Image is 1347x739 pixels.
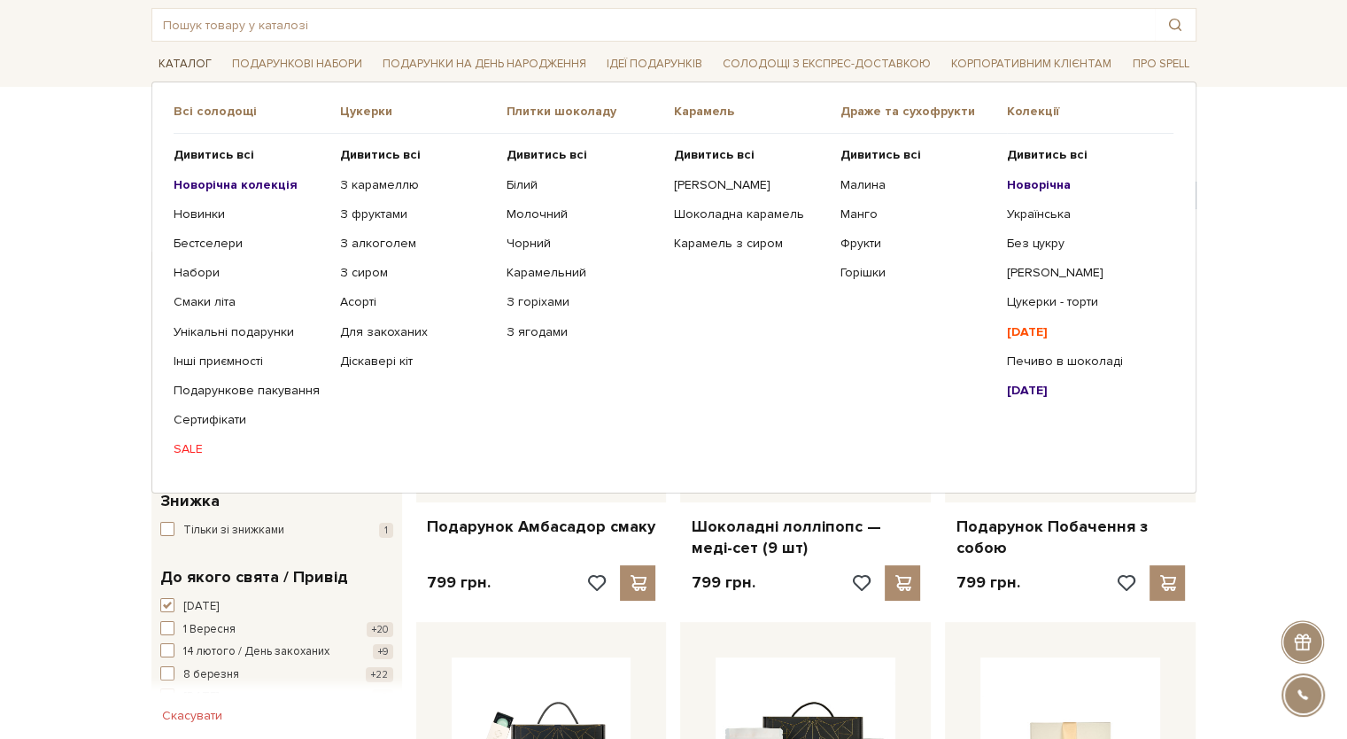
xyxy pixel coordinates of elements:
a: Дивитись всі [174,147,327,163]
a: [DATE] [1007,383,1160,399]
span: Плитки шоколаду [507,104,673,120]
a: Унікальні подарунки [174,324,327,340]
a: Подарункові набори [225,51,369,78]
input: Пошук товару у каталозі [152,9,1155,41]
a: Діскавері кіт [340,354,493,369]
a: З карамеллю [340,177,493,193]
b: Новорічна колекція [174,177,298,192]
span: Тільки зі знижками [183,522,284,540]
span: Всі солодощі [174,104,340,120]
a: З ягодами [507,324,660,340]
button: [DATE] [160,598,393,616]
a: Подарунок Побачення з собою [956,517,1185,558]
a: Печиво в шоколаді [1007,354,1160,369]
a: Горішки [840,265,994,281]
a: Білий [507,177,660,193]
a: Дивитись всі [840,147,994,163]
span: +22 [366,667,393,682]
button: 14 лютого / День закоханих +9 [160,643,393,661]
span: До якого свята / Привід [160,565,348,589]
a: Сертифікати [174,412,327,428]
a: З сиром [340,265,493,281]
a: Корпоративним клієнтам [944,51,1119,78]
a: Смаки літа [174,294,327,310]
a: Бестселери [174,236,327,252]
a: Новорічна колекція [174,177,327,193]
b: Дивитись всі [1007,147,1088,162]
span: Знижка [160,489,220,513]
a: Новорічна [1007,177,1160,193]
a: Солодощі з експрес-доставкою [716,49,938,79]
a: Каталог [151,51,219,78]
button: [DATE] +3 [160,688,393,706]
a: Шоколадні лолліпопс — меді-сет (9 шт) [691,517,920,558]
a: Новинки [174,206,327,222]
a: Дивитись всі [1007,147,1160,163]
a: Дивитись всі [507,147,660,163]
b: Дивитись всі [340,147,421,162]
a: Без цукру [1007,236,1160,252]
b: Дивитись всі [673,147,754,162]
a: Фрукти [840,236,994,252]
b: Дивитись всі [507,147,587,162]
a: Цукерки - торти [1007,294,1160,310]
span: +20 [367,622,393,637]
a: SALE [174,441,327,457]
a: Карамельний [507,265,660,281]
p: 799 грн. [427,572,491,593]
a: Інші приємності [174,354,327,369]
button: Пошук товару у каталозі [1155,9,1196,41]
span: +9 [373,644,393,659]
span: Карамель [673,104,840,120]
a: Дивитись всі [673,147,826,163]
a: З алкоголем [340,236,493,252]
a: Чорний [507,236,660,252]
button: 1 Вересня +20 [160,621,393,639]
p: 799 грн. [691,572,755,593]
a: Манго [840,206,994,222]
a: Молочний [507,206,660,222]
a: З горіхами [507,294,660,310]
a: Дивитись всі [340,147,493,163]
span: Колекції [1007,104,1173,120]
a: [DATE] [1007,324,1160,340]
span: 14 лютого / День закоханих [183,643,329,661]
b: [DATE] [1007,324,1048,339]
span: [DATE] [183,688,219,706]
a: Шоколадна карамель [673,206,826,222]
b: Дивитись всі [840,147,921,162]
a: [PERSON_NAME] [673,177,826,193]
a: Ідеї подарунків [600,51,709,78]
span: 1 [379,523,393,538]
span: 8 березня [183,666,239,684]
a: Набори [174,265,327,281]
p: 799 грн. [956,572,1019,593]
button: Скасувати [151,702,233,730]
a: [PERSON_NAME] [1007,265,1160,281]
span: [DATE] [183,598,219,616]
a: Карамель з сиром [673,236,826,252]
a: Подарунки на День народження [375,51,593,78]
b: [DATE] [1007,383,1048,398]
a: Для закоханих [340,324,493,340]
span: Цукерки [340,104,507,120]
button: Тільки зі знижками 1 [160,522,393,540]
button: 8 березня +22 [160,666,393,684]
a: Малина [840,177,994,193]
a: Українська [1007,206,1160,222]
span: Драже та сухофрукти [840,104,1007,120]
a: Подарунок Амбасадор смаку [427,517,656,537]
a: Про Spell [1125,51,1196,78]
a: Асорті [340,294,493,310]
a: Подарункове пакування [174,383,327,399]
span: 1 Вересня [183,621,236,639]
b: Дивитись всі [174,147,254,162]
b: Новорічна [1007,177,1071,192]
span: +3 [372,689,393,704]
div: Каталог [151,82,1196,493]
a: З фруктами [340,206,493,222]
